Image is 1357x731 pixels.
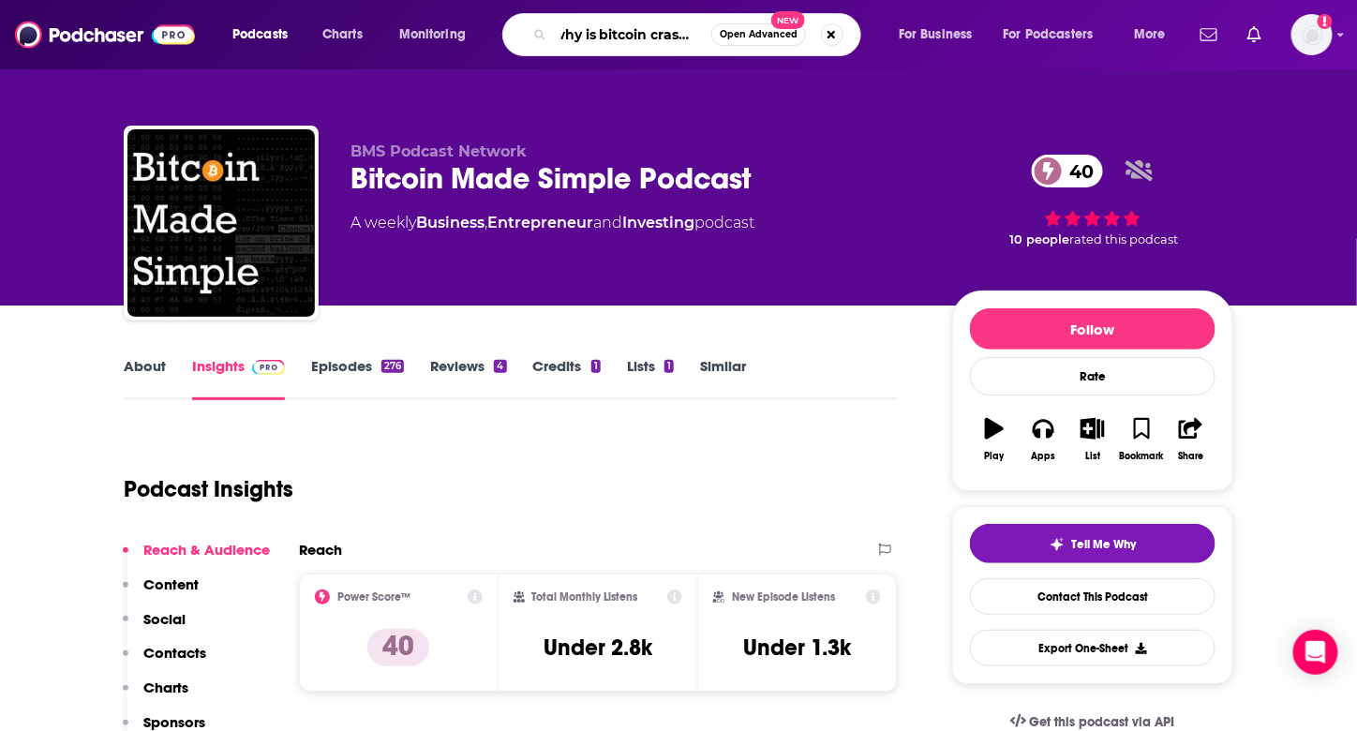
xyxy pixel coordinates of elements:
[970,406,1019,473] button: Play
[520,13,879,56] div: Search podcasts, credits, & more...
[1240,19,1269,51] a: Show notifications dropdown
[970,308,1215,350] button: Follow
[886,20,996,50] button: open menu
[970,524,1215,563] button: tell me why sparkleTell Me Why
[487,214,593,231] a: Entrepreneur
[544,634,652,662] h3: Under 2.8k
[123,610,186,645] button: Social
[1291,14,1333,55] span: Logged in as nbaderrubenstein
[771,11,805,29] span: New
[1085,451,1100,462] div: List
[992,20,1121,50] button: open menu
[1050,537,1065,552] img: tell me why sparkle
[143,541,270,559] p: Reach & Audience
[985,451,1005,462] div: Play
[143,644,206,662] p: Contacts
[593,214,622,231] span: and
[1121,20,1189,50] button: open menu
[732,590,835,604] h2: New Episode Listens
[743,634,851,662] h3: Under 1.3k
[1032,451,1056,462] div: Apps
[627,357,674,400] a: Lists1
[386,20,490,50] button: open menu
[1117,406,1166,473] button: Bookmark
[143,575,199,593] p: Content
[350,212,754,234] div: A weekly podcast
[1178,451,1203,462] div: Share
[1291,14,1333,55] img: User Profile
[1293,630,1338,675] div: Open Intercom Messenger
[123,575,199,610] button: Content
[622,214,694,231] a: Investing
[381,360,404,373] div: 276
[970,578,1215,615] a: Contact This Podcast
[1004,22,1094,48] span: For Podcasters
[1167,406,1215,473] button: Share
[123,541,270,575] button: Reach & Audience
[1193,19,1225,51] a: Show notifications dropdown
[367,629,429,666] p: 40
[952,142,1233,259] div: 40 10 peoplerated this podcast
[1134,22,1166,48] span: More
[430,357,506,400] a: Reviews4
[899,22,973,48] span: For Business
[970,630,1215,666] button: Export One-Sheet
[311,357,404,400] a: Episodes276
[1291,14,1333,55] button: Show profile menu
[1010,232,1070,246] span: 10 people
[1019,406,1067,473] button: Apps
[1318,14,1333,29] svg: Add a profile image
[494,360,506,373] div: 4
[124,475,293,503] h1: Podcast Insights
[252,360,285,375] img: Podchaser Pro
[1070,232,1179,246] span: rated this podcast
[192,357,285,400] a: InsightsPodchaser Pro
[554,20,711,50] input: Search podcasts, credits, & more...
[1120,451,1164,462] div: Bookmark
[1032,155,1103,187] a: 40
[532,590,638,604] h2: Total Monthly Listens
[123,679,188,713] button: Charts
[591,360,601,373] div: 1
[399,22,466,48] span: Monitoring
[232,22,288,48] span: Podcasts
[664,360,674,373] div: 1
[299,541,342,559] h2: Reach
[1051,155,1103,187] span: 40
[124,357,166,400] a: About
[711,23,806,46] button: Open AdvancedNew
[15,17,195,52] img: Podchaser - Follow, Share and Rate Podcasts
[127,129,315,317] img: Bitcoin Made Simple Podcast
[720,30,798,39] span: Open Advanced
[322,22,363,48] span: Charts
[1030,714,1175,730] span: Get this podcast via API
[1072,537,1137,552] span: Tell Me Why
[970,357,1215,395] div: Rate
[485,214,487,231] span: ,
[350,142,527,160] span: BMS Podcast Network
[533,357,601,400] a: Credits1
[143,610,186,628] p: Social
[700,357,746,400] a: Similar
[143,679,188,696] p: Charts
[123,644,206,679] button: Contacts
[416,214,485,231] a: Business
[337,590,410,604] h2: Power Score™
[219,20,312,50] button: open menu
[310,20,374,50] a: Charts
[1068,406,1117,473] button: List
[143,713,205,731] p: Sponsors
